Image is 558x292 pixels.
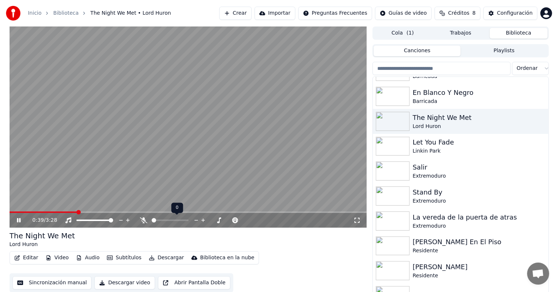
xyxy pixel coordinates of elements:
[413,197,545,205] div: Extremoduro
[28,10,42,17] a: Inicio
[413,247,545,254] div: Residente
[255,7,295,20] button: Importar
[28,10,171,17] nav: breadcrumb
[10,231,75,241] div: The Night We Met
[461,46,548,56] button: Playlists
[407,29,414,37] span: ( 1 )
[32,217,50,224] div: /
[32,217,44,224] span: 0:39
[11,253,41,263] button: Editar
[158,276,230,289] button: Abrir Pantalla Doble
[104,253,144,263] button: Subtítulos
[472,10,476,17] span: 8
[483,7,537,20] button: Configuración
[413,212,545,222] div: La vereda de la puerta de atras
[374,46,461,56] button: Canciones
[497,10,533,17] div: Configuración
[448,10,469,17] span: Créditos
[146,253,187,263] button: Descargar
[413,187,545,197] div: Stand By
[73,253,102,263] button: Audio
[46,217,57,224] span: 3:28
[219,7,252,20] button: Crear
[413,172,545,180] div: Extremoduro
[413,98,545,105] div: Barricada
[413,137,545,147] div: Let You Fade
[94,276,155,289] button: Descargar video
[413,237,545,247] div: [PERSON_NAME] En El Piso
[527,263,549,285] a: Chat abierto
[298,7,372,20] button: Preguntas Frecuentes
[200,254,255,261] div: Biblioteca en la nube
[413,113,545,123] div: The Night We Met
[413,73,545,80] div: Barricada
[413,147,545,155] div: Linkin Park
[432,28,490,39] button: Trabajos
[43,253,72,263] button: Video
[413,272,545,279] div: Residente
[517,65,538,72] span: Ordenar
[413,262,545,272] div: [PERSON_NAME]
[490,28,548,39] button: Biblioteca
[374,28,432,39] button: Cola
[413,88,545,98] div: En Blanco Y Negro
[10,241,75,248] div: Lord Huron
[375,7,432,20] button: Guías de video
[90,10,171,17] span: The Night We Met • Lord Huron
[413,162,545,172] div: Salir
[6,6,21,21] img: youka
[435,7,480,20] button: Créditos8
[12,276,92,289] button: Sincronización manual
[53,10,79,17] a: Biblioteca
[413,123,545,130] div: Lord Huron
[171,203,183,213] div: 0
[413,222,545,230] div: Extremoduro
